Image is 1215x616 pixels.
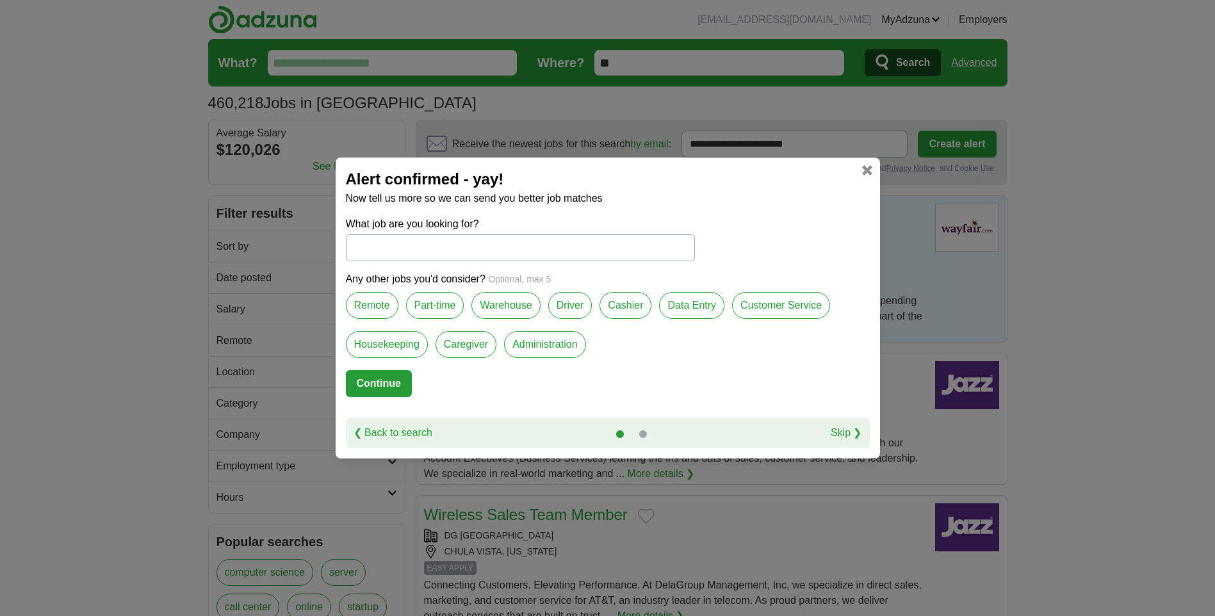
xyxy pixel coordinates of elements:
[346,191,870,206] p: Now tell us more so we can send you better job matches
[346,370,412,397] button: Continue
[436,331,496,358] label: Caregiver
[659,292,724,319] label: Data Entry
[346,292,398,319] label: Remote
[354,425,432,441] a: ❮ Back to search
[732,292,830,319] label: Customer Service
[406,292,464,319] label: Part-time
[599,292,651,319] label: Cashier
[504,331,585,358] label: Administration
[548,292,592,319] label: Driver
[831,425,862,441] a: Skip ❯
[346,331,428,358] label: Housekeeping
[488,274,551,284] span: Optional, max 5
[346,168,870,191] h2: Alert confirmed - yay!
[471,292,540,319] label: Warehouse
[346,216,695,232] label: What job are you looking for?
[346,272,870,287] p: Any other jobs you'd consider?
